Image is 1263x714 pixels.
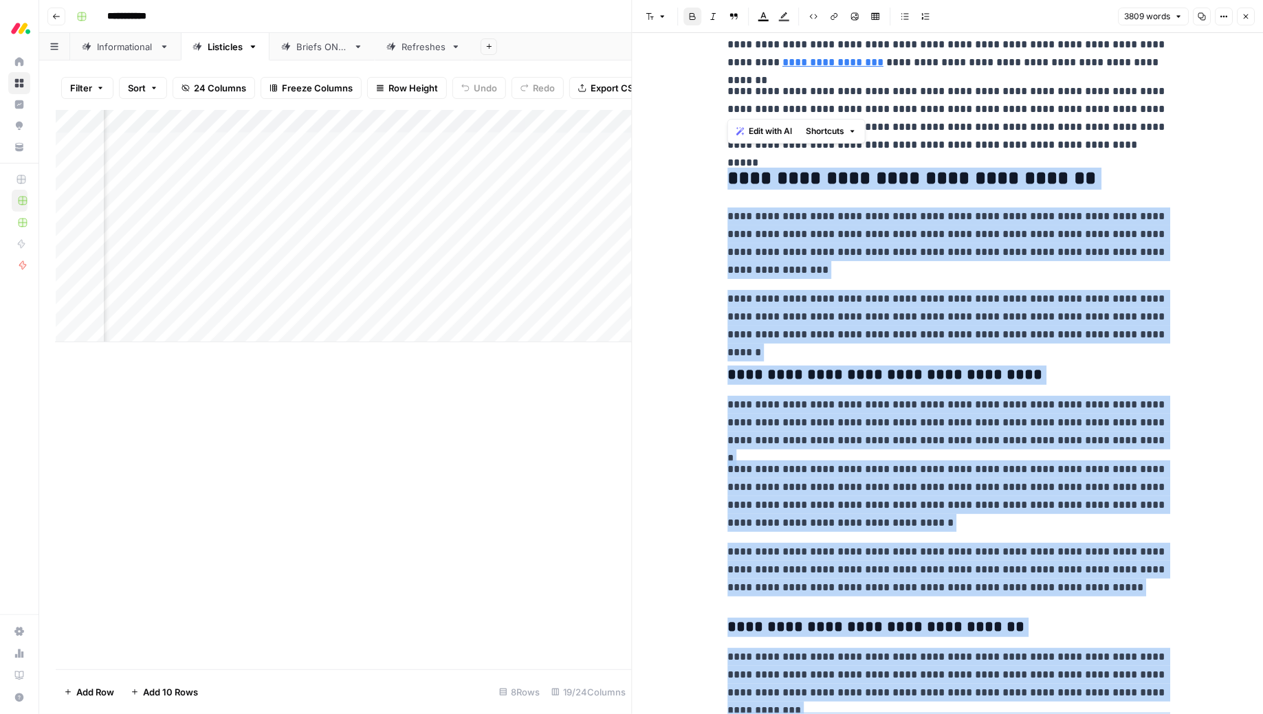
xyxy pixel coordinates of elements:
[731,122,798,140] button: Edit with AI
[388,81,438,95] span: Row Height
[8,136,30,158] a: Your Data
[8,16,33,41] img: Monday.com Logo
[402,40,446,54] div: Refreshes
[452,77,506,99] button: Undo
[97,40,154,54] div: Informational
[494,681,546,703] div: 8 Rows
[119,77,167,99] button: Sort
[533,81,555,95] span: Redo
[8,621,30,643] a: Settings
[474,81,497,95] span: Undo
[8,643,30,665] a: Usage
[8,72,30,94] a: Browse
[591,81,639,95] span: Export CSV
[367,77,447,99] button: Row Height
[296,40,348,54] div: Briefs ONLY
[512,77,564,99] button: Redo
[8,93,30,115] a: Insights
[70,81,92,95] span: Filter
[143,685,198,699] span: Add 10 Rows
[1124,10,1170,23] span: 3809 words
[806,125,844,137] span: Shortcuts
[122,681,206,703] button: Add 10 Rows
[800,122,862,140] button: Shortcuts
[375,33,472,60] a: Refreshes
[128,81,146,95] span: Sort
[61,77,113,99] button: Filter
[8,687,30,709] button: Help + Support
[569,77,648,99] button: Export CSV
[208,40,243,54] div: Listicles
[546,681,632,703] div: 19/24 Columns
[70,33,181,60] a: Informational
[8,665,30,687] a: Learning Hub
[194,81,246,95] span: 24 Columns
[76,685,114,699] span: Add Row
[282,81,353,95] span: Freeze Columns
[181,33,270,60] a: Listicles
[261,77,362,99] button: Freeze Columns
[8,51,30,73] a: Home
[56,681,122,703] button: Add Row
[749,125,792,137] span: Edit with AI
[270,33,375,60] a: Briefs ONLY
[8,115,30,137] a: Opportunities
[1118,8,1189,25] button: 3809 words
[8,11,30,45] button: Workspace: Monday.com
[173,77,255,99] button: 24 Columns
